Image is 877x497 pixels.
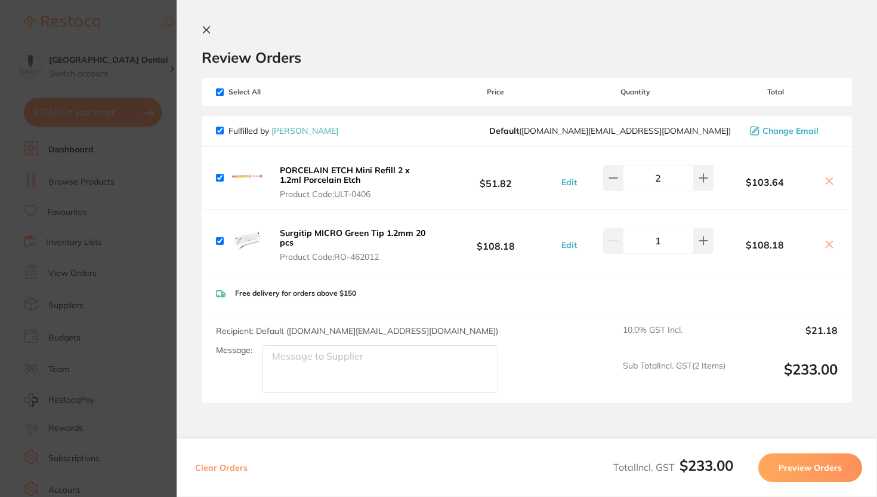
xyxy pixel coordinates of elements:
[271,125,338,136] a: [PERSON_NAME]
[434,88,558,96] span: Price
[735,361,838,394] output: $233.00
[762,126,819,136] span: Change Email
[216,326,498,336] span: Recipient: Default ( [DOMAIN_NAME][EMAIL_ADDRESS][DOMAIN_NAME] )
[52,210,212,220] p: Message from Restocq, sent 2m ago
[558,240,580,250] button: Edit
[558,88,714,96] span: Quantity
[714,177,816,188] b: $103.64
[280,189,430,199] span: Product Code: ULT-0406
[558,177,580,188] button: Edit
[613,461,733,473] span: Total Incl. GST
[434,230,558,252] b: $108.18
[216,88,335,96] span: Select All
[228,126,338,136] p: Fulfilled by
[52,26,212,119] div: Hi [PERSON_NAME], Starting [DATE], we’re making some updates to our product offerings on the Rest...
[758,453,862,482] button: Preview Orders
[714,88,838,96] span: Total
[280,165,410,185] b: PORCELAIN ETCH Mini Refill 2 x 1.2ml Porcelain Etch
[746,125,838,136] button: Change Email
[276,228,434,262] button: Surgitip MICRO Green Tip 1.2mm 20 pcs Product Code:RO-462012
[714,240,816,250] b: $108.18
[27,29,46,48] img: Profile image for Restocq
[216,345,252,355] label: Message:
[489,125,519,136] b: Default
[623,325,725,351] span: 10.0 % GST Incl.
[434,167,558,189] b: $51.82
[623,361,725,394] span: Sub Total Incl. GST ( 2 Items)
[192,453,251,482] button: Clear Orders
[228,159,267,197] img: c3R3d3V2OA
[680,456,733,474] b: $233.00
[280,252,430,262] span: Product Code: RO-462012
[235,289,356,297] p: Free delivery for orders above $150
[18,18,221,228] div: message notification from Restocq, 2m ago. Hi Garry, Starting 11 August, we’re making some update...
[280,228,425,248] b: Surgitip MICRO Green Tip 1.2mm 20 pcs
[202,48,852,66] h2: Review Orders
[52,190,212,260] div: Simply reply to this message and we’ll be in touch to guide you through these next steps. We are ...
[228,222,267,260] img: ZHNmeHN4eQ
[735,325,838,351] output: $21.18
[489,126,731,136] span: customer.care@henryschein.com.au
[52,26,212,205] div: Message content
[52,125,212,184] div: We’re committed to ensuring a smooth transition for you! Our team is standing by to help you with...
[276,165,434,200] button: PORCELAIN ETCH Mini Refill 2 x 1.2ml Porcelain Etch Product Code:ULT-0406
